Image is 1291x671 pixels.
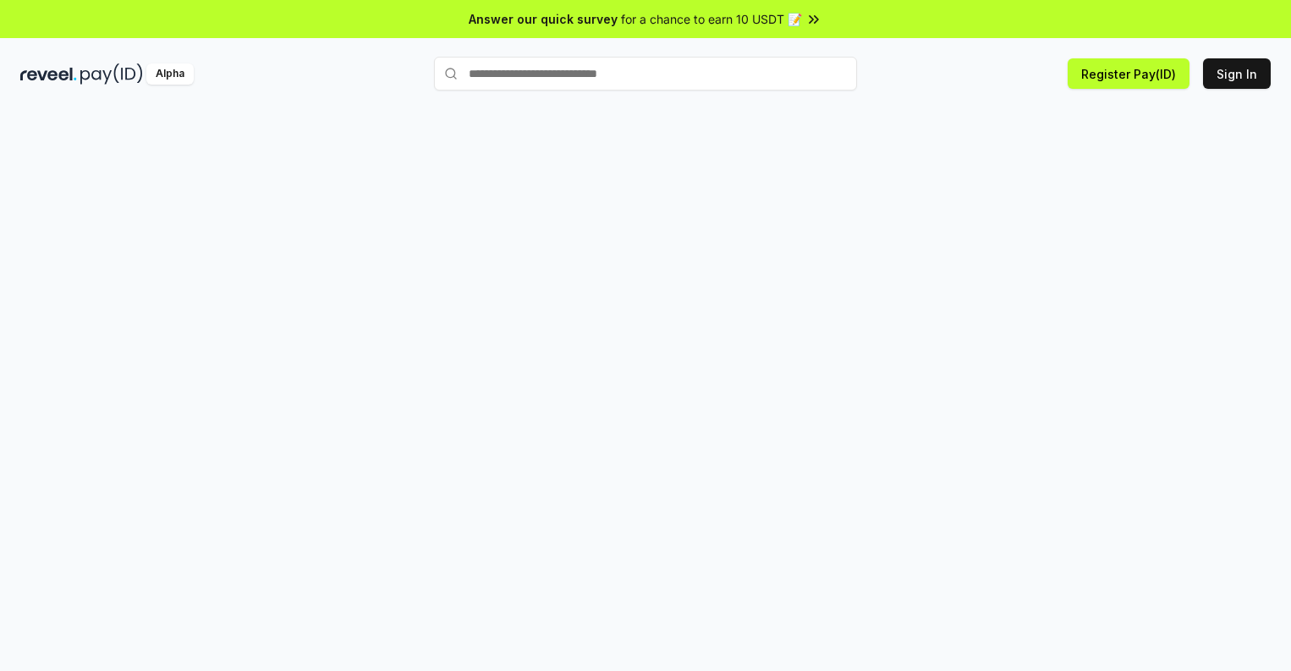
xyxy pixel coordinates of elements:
[1203,58,1271,89] button: Sign In
[469,10,618,28] span: Answer our quick survey
[146,63,194,85] div: Alpha
[621,10,802,28] span: for a chance to earn 10 USDT 📝
[1068,58,1189,89] button: Register Pay(ID)
[20,63,77,85] img: reveel_dark
[80,63,143,85] img: pay_id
